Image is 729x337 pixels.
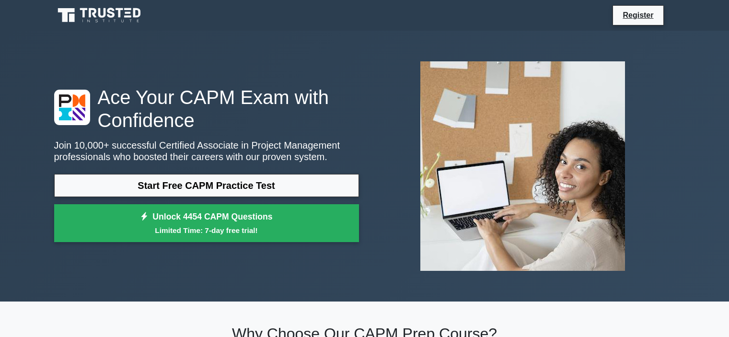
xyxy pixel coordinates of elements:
[54,174,359,197] a: Start Free CAPM Practice Test
[54,204,359,243] a: Unlock 4454 CAPM QuestionsLimited Time: 7-day free trial!
[54,86,359,132] h1: Ace Your CAPM Exam with Confidence
[54,139,359,163] p: Join 10,000+ successful Certified Associate in Project Management professionals who boosted their...
[66,225,347,236] small: Limited Time: 7-day free trial!
[617,9,659,21] a: Register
